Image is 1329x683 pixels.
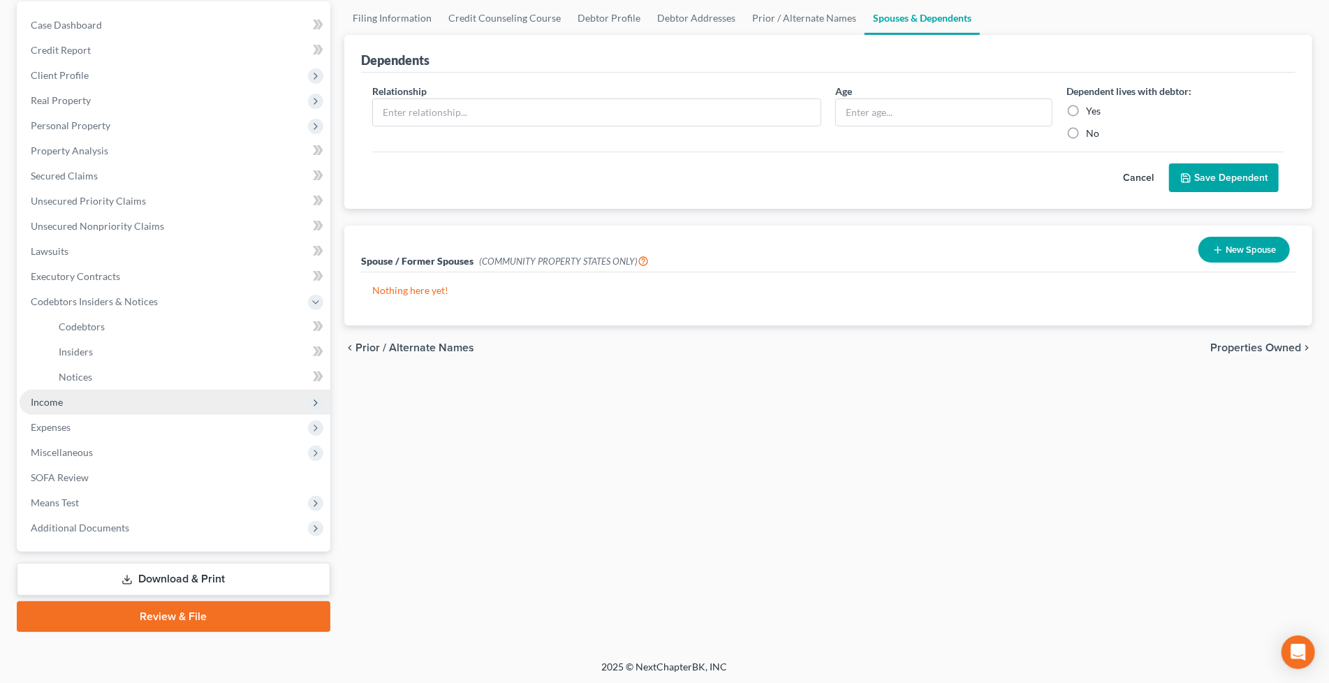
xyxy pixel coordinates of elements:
[31,145,108,156] span: Property Analysis
[59,346,93,358] span: Insiders
[344,342,474,353] button: chevron_left Prior / Alternate Names
[20,38,330,63] a: Credit Report
[20,465,330,490] a: SOFA Review
[47,365,330,390] a: Notices
[20,189,330,214] a: Unsecured Priority Claims
[31,19,102,31] span: Case Dashboard
[47,339,330,365] a: Insiders
[20,13,330,38] a: Case Dashboard
[835,84,852,98] label: Age
[744,1,865,35] a: Prior / Alternate Names
[569,1,649,35] a: Debtor Profile
[836,99,1052,126] input: Enter age...
[344,1,440,35] a: Filing Information
[361,255,473,267] span: Spouse / Former Spouses
[649,1,744,35] a: Debtor Addresses
[372,284,1284,298] p: Nothing here yet!
[1086,104,1101,118] label: Yes
[31,69,89,81] span: Client Profile
[31,497,79,508] span: Means Test
[59,321,105,332] span: Codebtors
[31,295,158,307] span: Codebtors Insiders & Notices
[17,563,330,596] a: Download & Print
[344,342,355,353] i: chevron_left
[1086,126,1099,140] label: No
[440,1,569,35] a: Credit Counseling Course
[31,396,63,408] span: Income
[361,52,429,68] div: Dependents
[31,270,120,282] span: Executory Contracts
[20,163,330,189] a: Secured Claims
[31,94,91,106] span: Real Property
[865,1,980,35] a: Spouses & Dependents
[355,342,474,353] span: Prior / Alternate Names
[59,371,92,383] span: Notices
[17,601,330,632] a: Review & File
[20,264,330,289] a: Executory Contracts
[31,471,89,483] span: SOFA Review
[1108,164,1169,192] button: Cancel
[1210,342,1301,353] span: Properties Owned
[1198,237,1290,263] button: New Spouse
[1169,163,1279,193] button: Save Dependent
[372,85,427,97] span: Relationship
[31,195,146,207] span: Unsecured Priority Claims
[479,256,649,267] span: (COMMUNITY PROPERTY STATES ONLY)
[31,220,164,232] span: Unsecured Nonpriority Claims
[1066,84,1191,98] label: Dependent lives with debtor:
[31,446,93,458] span: Miscellaneous
[373,99,821,126] input: Enter relationship...
[1301,342,1312,353] i: chevron_right
[31,170,98,182] span: Secured Claims
[31,119,110,131] span: Personal Property
[20,239,330,264] a: Lawsuits
[20,214,330,239] a: Unsecured Nonpriority Claims
[1210,342,1312,353] button: Properties Owned chevron_right
[31,245,68,257] span: Lawsuits
[31,522,129,534] span: Additional Documents
[20,138,330,163] a: Property Analysis
[1282,636,1315,669] div: Open Intercom Messenger
[31,421,71,433] span: Expenses
[47,314,330,339] a: Codebtors
[31,44,91,56] span: Credit Report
